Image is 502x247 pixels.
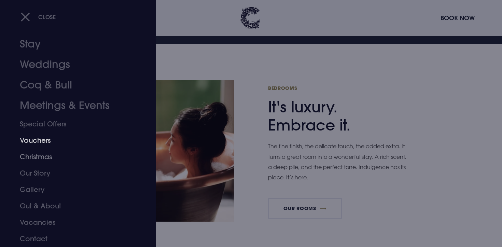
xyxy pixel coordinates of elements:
a: Coq & Bull [20,75,128,95]
a: Gallery [20,181,128,198]
a: Vouchers [20,132,128,149]
a: Our Story [20,165,128,181]
a: Stay [20,34,128,54]
a: Out & About [20,198,128,214]
a: Vacancies [20,214,128,231]
span: Close [38,13,56,20]
a: Weddings [20,54,128,75]
a: Meetings & Events [20,95,128,116]
a: Contact [20,231,128,247]
button: Close [20,10,56,24]
a: Special Offers [20,116,128,132]
a: Christmas [20,149,128,165]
